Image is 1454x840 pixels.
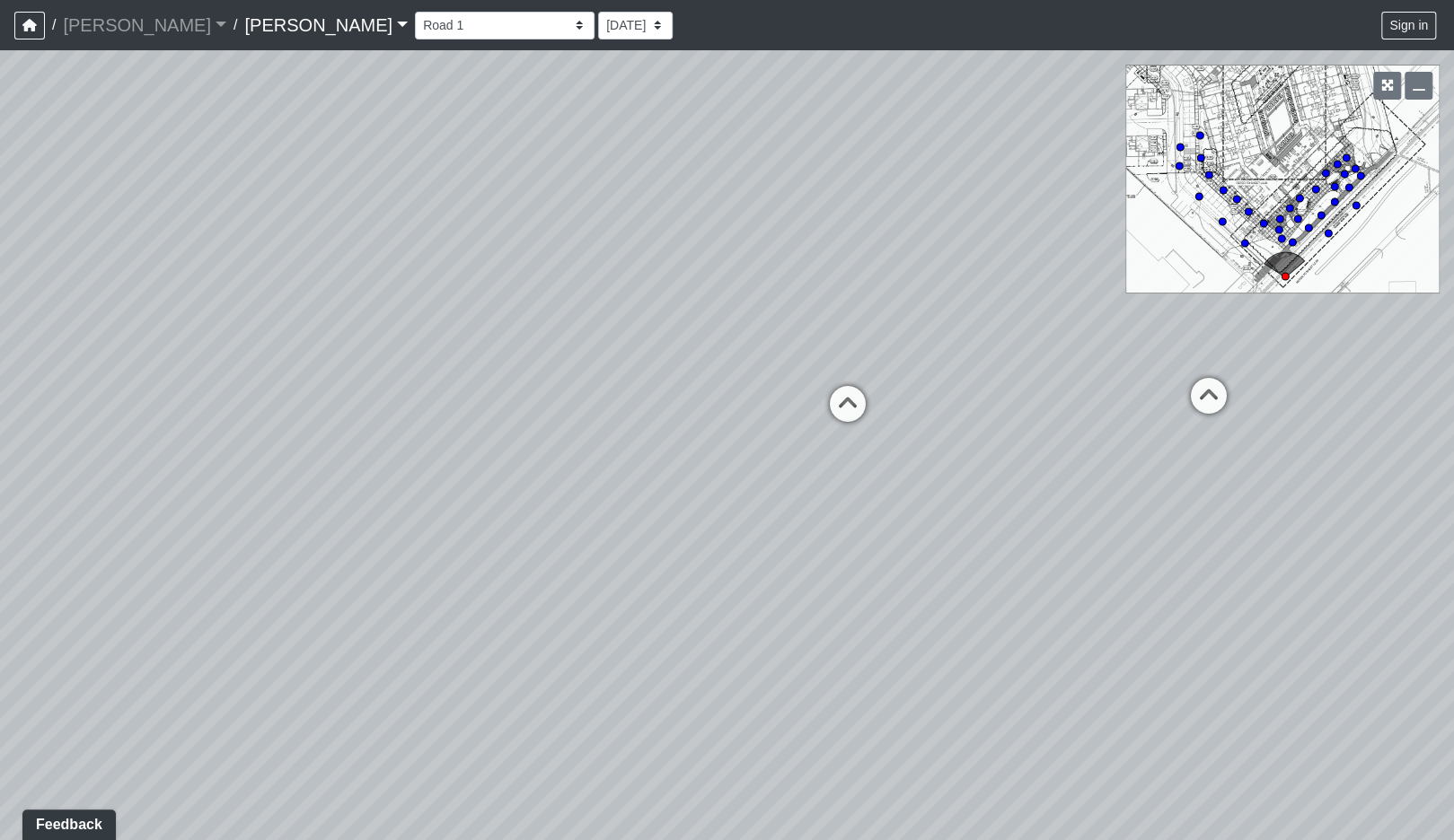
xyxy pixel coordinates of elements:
span: / [226,7,244,43]
button: Sign in [1381,12,1436,39]
a: [PERSON_NAME] [244,7,408,43]
iframe: Ybug feedback widget [13,804,119,840]
a: [PERSON_NAME] [63,7,226,43]
span: / [45,7,63,43]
